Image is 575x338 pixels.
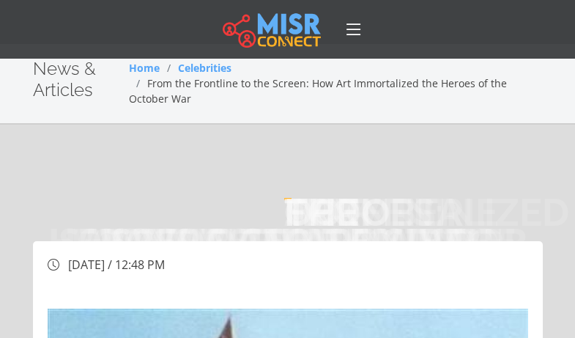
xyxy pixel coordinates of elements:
img: main.misr_connect [223,11,321,48]
span: [DATE] / 12:48 PM [68,257,165,273]
span: From the Frontline to the Screen: How Art Immortalized the Heroes of the October War [129,76,507,106]
a: Celebrities [178,61,231,75]
span: News & Articles [33,58,96,100]
a: Home [129,61,160,75]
